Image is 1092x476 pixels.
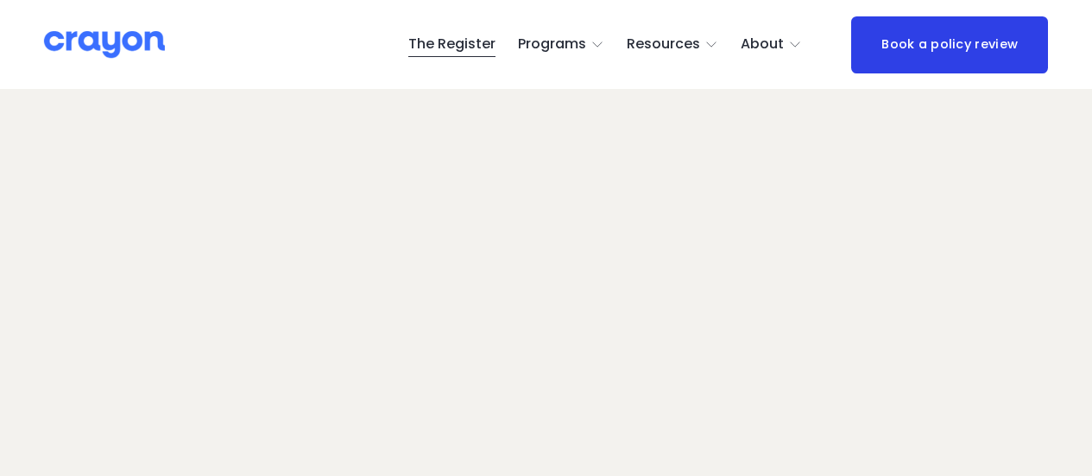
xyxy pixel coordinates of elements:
[741,32,784,57] span: About
[741,31,803,59] a: folder dropdown
[518,31,605,59] a: folder dropdown
[851,16,1048,73] a: Book a policy review
[627,31,719,59] a: folder dropdown
[627,32,700,57] span: Resources
[44,29,165,60] img: Crayon
[408,31,496,59] a: The Register
[518,32,586,57] span: Programs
